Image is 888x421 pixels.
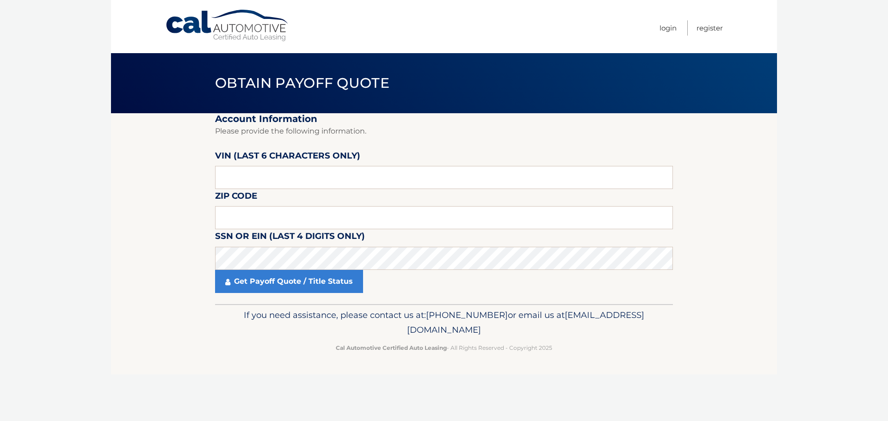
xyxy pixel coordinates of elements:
h2: Account Information [215,113,673,125]
span: [PHONE_NUMBER] [426,310,508,320]
span: Obtain Payoff Quote [215,74,389,92]
a: Register [697,20,723,36]
label: Zip Code [215,189,257,206]
strong: Cal Automotive Certified Auto Leasing [336,344,447,351]
a: Get Payoff Quote / Title Status [215,270,363,293]
a: Cal Automotive [165,9,290,42]
p: - All Rights Reserved - Copyright 2025 [221,343,667,353]
a: Login [660,20,677,36]
p: Please provide the following information. [215,125,673,138]
label: VIN (last 6 characters only) [215,149,360,166]
label: SSN or EIN (last 4 digits only) [215,229,365,246]
p: If you need assistance, please contact us at: or email us at [221,308,667,337]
